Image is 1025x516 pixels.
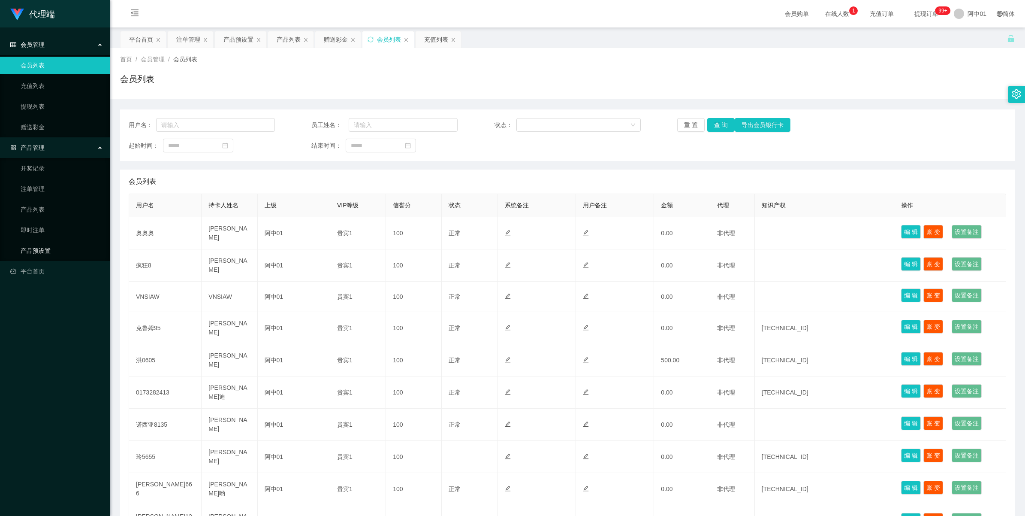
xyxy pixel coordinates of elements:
[583,486,589,492] i: 图标： 编辑
[10,9,24,21] img: logo.9652507e.png
[755,473,895,505] td: [TECHNICAL_ID]
[21,222,103,239] a: 即时注单
[129,141,163,150] span: 起始时间：
[997,11,1003,17] i: 图标： global
[21,201,103,218] a: 产品列表
[386,441,442,473] td: 100
[136,202,154,209] span: 用户名
[21,118,103,136] a: 赠送彩金
[901,384,921,398] button: 编 辑
[202,441,257,473] td: [PERSON_NAME]
[21,160,103,177] a: 开奖记录
[405,143,411,149] i: 图标： 日历
[21,180,103,197] a: 注单管理
[870,10,894,17] font: 充值订单
[952,352,982,366] button: 设置备注
[449,389,461,396] span: 正常
[717,421,735,428] span: 非代理
[654,344,710,376] td: 500.00
[330,409,386,441] td: 贵宾1
[923,384,943,398] button: 账 变
[258,473,330,505] td: 阿中01
[129,282,202,312] td: VNSIAW
[129,409,202,441] td: 诺西亚8135
[258,282,330,312] td: 阿中01
[677,118,705,132] button: 重 置
[923,416,943,430] button: 账 变
[330,473,386,505] td: 贵宾1
[136,56,137,63] span: /
[265,202,277,209] span: 上级
[21,144,45,151] font: 产品管理
[583,202,607,209] span: 用户备注
[386,312,442,344] td: 100
[202,249,257,282] td: [PERSON_NAME]
[386,473,442,505] td: 100
[129,473,202,505] td: [PERSON_NAME]666
[583,293,589,299] i: 图标： 编辑
[755,441,895,473] td: [TECHNICAL_ID]
[202,217,257,249] td: [PERSON_NAME]
[717,202,729,209] span: 代理
[258,249,330,282] td: 阿中01
[258,376,330,409] td: 阿中01
[156,118,275,132] input: 请输入
[505,453,511,459] i: 图标： 编辑
[505,262,511,268] i: 图标： 编辑
[654,282,710,312] td: 0.00
[901,449,921,462] button: 编 辑
[717,262,735,269] span: 非代理
[208,202,238,209] span: 持卡人姓名
[21,242,103,259] a: 产品预设置
[717,325,735,331] span: 非代理
[494,121,516,130] span: 状态：
[901,416,921,430] button: 编 辑
[654,249,710,282] td: 0.00
[120,56,132,63] span: 首页
[349,118,458,132] input: 请输入
[386,409,442,441] td: 100
[277,31,301,48] div: 产品列表
[449,230,461,237] span: 正常
[583,357,589,363] i: 图标： 编辑
[923,352,943,366] button: 账 变
[202,282,257,312] td: VNSIAW
[923,288,943,302] button: 账 变
[901,202,913,209] span: 操作
[505,202,529,209] span: 系统备注
[654,376,710,409] td: 0.00
[337,202,359,209] span: VIP等级
[923,449,943,462] button: 账 变
[901,481,921,495] button: 编 辑
[717,357,735,364] span: 非代理
[849,6,858,15] sup: 1
[449,325,461,331] span: 正常
[223,31,253,48] div: 产品预设置
[583,421,589,427] i: 图标： 编辑
[129,217,202,249] td: 奥奥奥
[203,37,208,42] i: 图标： 关闭
[141,56,165,63] span: 会员管理
[451,37,456,42] i: 图标： 关闭
[707,118,735,132] button: 查 询
[129,312,202,344] td: 克鲁姆95
[176,31,200,48] div: 注单管理
[404,37,409,42] i: 图标： 关闭
[449,421,461,428] span: 正常
[505,389,511,395] i: 图标： 编辑
[258,409,330,441] td: 阿中01
[923,225,943,239] button: 账 变
[505,293,511,299] i: 图标： 编辑
[630,122,636,128] i: 图标： 向下
[202,312,257,344] td: [PERSON_NAME]
[583,453,589,459] i: 图标： 编辑
[311,141,346,150] span: 结束时间：
[258,344,330,376] td: 阿中01
[901,320,921,334] button: 编 辑
[717,230,735,237] span: 非代理
[717,453,735,460] span: 非代理
[901,257,921,271] button: 编 辑
[202,473,257,505] td: [PERSON_NAME]哟
[717,486,735,492] span: 非代理
[914,10,938,17] font: 提现订单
